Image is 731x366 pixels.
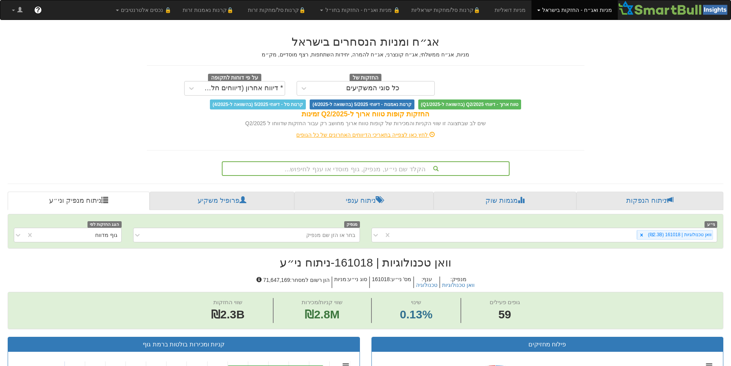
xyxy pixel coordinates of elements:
a: פרופיל משקיע [150,192,294,210]
span: על פי דוחות לתקופה [208,74,261,82]
span: מנפיק [344,221,360,228]
span: ? [36,6,40,14]
span: ₪2.3B [211,308,244,321]
span: גופים פעילים [490,299,520,305]
a: מגמות שוק [434,192,576,210]
span: ₪2.8M [305,308,340,321]
div: שים לב שבתצוגה זו שווי הקניות והמכירות של קופות טווח ארוך מחושב רק עבור החזקות שדווחו ל Q2/2025 [147,119,584,127]
a: מניות דואליות [489,0,531,20]
div: גוף מדווח [95,231,117,239]
button: טכנולוגיה [416,282,437,288]
a: 🔒קרנות סל/מחקות ישראליות [406,0,488,20]
a: 🔒 נכסים אלטרנטיבים [110,0,177,20]
span: 0.13% [400,306,432,323]
span: שווי קניות/מכירות [302,299,343,305]
a: ? [28,0,48,20]
h5: סוג ני״ע : מניות [332,277,369,288]
a: ניתוח מנפיק וני״ע [8,192,150,210]
div: הקלד שם ני״ע, מנפיק, גוף מוסדי או ענף לחיפוש... [223,162,509,175]
h5: מניות, אג״ח ממשלתי, אג״ח קונצרני, אג״ח להמרה, יחידות השתתפות, רצף מוסדיים, מק״מ [147,52,584,58]
div: לחץ כאן לצפייה בתאריכי הדיווחים האחרונים של כל הגופים [141,131,590,139]
h5: ענף : [413,277,439,288]
span: שינוי [411,299,421,305]
h2: אג״ח ומניות הנסחרים בישראל [147,35,584,48]
a: ניתוח הנפקות [576,192,723,210]
span: קרנות נאמנות - דיווחי 5/2025 (בהשוואה ל-4/2025) [310,99,414,109]
h2: וואן טכנולוגיות | 161018 - ניתוח ני״ע [8,256,723,269]
span: ני״ע [705,221,717,228]
h3: קניות ומכירות בולטות ברמת גוף [14,341,354,348]
h5: מס' ני״ע : 161018 [369,277,413,288]
div: בחר או הזן שם מנפיק [306,231,356,239]
a: 🔒 מניות ואג״ח - החזקות בחו״ל [314,0,406,20]
a: 🔒קרנות נאמנות זרות [177,0,242,20]
div: * דיווח אחרון (דיווחים חלקיים) [200,84,283,92]
div: וואן טכנולוגיות | 161018 (₪2.3B) [646,230,713,239]
img: Smartbull [618,0,731,16]
a: מניות ואג״ח - החזקות בישראל [531,0,618,20]
span: קרנות סל - דיווחי 5/2025 (בהשוואה ל-4/2025) [210,99,306,109]
span: שווי החזקות [213,299,243,305]
span: טווח ארוך - דיווחי Q2/2025 (בהשוואה ל-Q1/2025) [418,99,521,109]
a: 🔒קרנות סל/מחקות זרות [242,0,314,20]
span: 59 [490,306,520,323]
span: החזקות של [350,74,382,82]
a: ניתוח ענפי [294,192,434,210]
h5: מנפיק : [439,277,477,288]
div: כל סוגי המשקיעים [346,84,399,92]
span: הצג החזקות לפי [87,221,121,228]
div: החזקות קופות טווח ארוך ל-Q2/2025 זמינות [147,109,584,119]
h5: הון רשום למסחר : 71,647,169 [254,277,332,288]
h3: פילוח מחזיקים [378,341,718,348]
button: וואן טכנולוגיות [442,282,475,288]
